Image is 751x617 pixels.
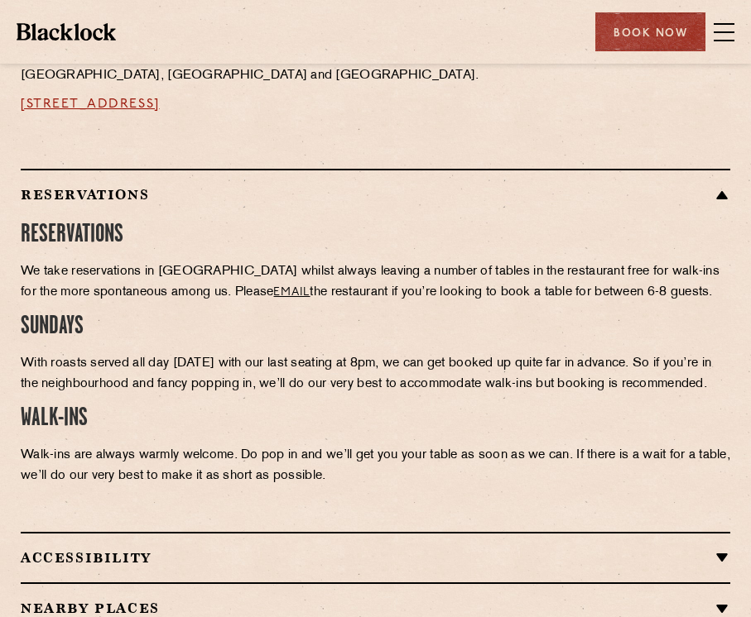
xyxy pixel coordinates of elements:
[21,261,730,303] p: We take reservations in [GEOGRAPHIC_DATA] whilst always leaving a number of tables in the restaur...
[21,407,88,430] span: WALK-INS
[21,353,730,395] p: With roasts served all day [DATE] with our last seating at 8pm, we can get booked up quite far in...
[21,315,84,338] span: SUNDAYS
[21,98,160,111] a: [STREET_ADDRESS]
[21,445,730,486] p: Walk-ins are always warmly welcome. Do pop in and we’ll get you your table as soon as we can. If ...
[21,550,730,566] h2: Accessibility
[21,45,730,86] p: Located in the heart of [GEOGRAPHIC_DATA] near many [GEOGRAPHIC_DATA] theatres with great transpo...
[595,12,705,51] div: Book Now
[21,223,123,246] span: RESERVATIONS
[17,23,116,40] img: BL_Textured_Logo-footer-cropped.svg
[21,600,730,616] h2: Nearby Places
[21,187,730,203] h2: Reservations
[273,286,310,299] a: email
